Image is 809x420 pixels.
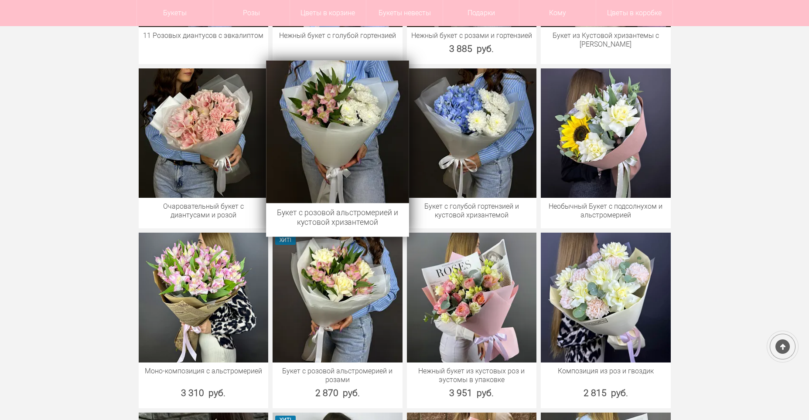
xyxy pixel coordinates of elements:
div: 2 870 руб. [273,386,403,400]
a: Нежный букет с голубой гортензией [277,31,398,40]
img: Необычный Букет с подсолнухом и альстромерией [541,68,671,198]
img: Композиция из роз и гвоздик [541,233,671,362]
img: Букет с голубой гортензией и кустовой хризантемой [407,68,537,198]
a: Букет с розовой альстромерией и кустовой хризантемой [271,207,404,227]
a: Букет из Кустовой хризантемы с [PERSON_NAME] [545,31,666,49]
a: Очаровательный букет с диантусами и розой [143,202,264,220]
div: 2 815 руб. [541,386,671,400]
a: Композиция из роз и гвоздик [545,367,666,376]
a: Нежный букет с розами и гортензией [411,31,533,40]
img: Букет с розовой альстромерией и розами [273,233,403,362]
img: Очаровательный букет с диантусами и розой [139,68,269,198]
a: Моно-композиция с альстромерией [143,367,264,376]
div: 3 885 руб. [407,42,537,55]
img: Моно-композиция с альстромерией [139,233,269,362]
a: 11 Розовых диантусов с эвкалиптом [143,31,264,40]
span: ХИТ! [275,236,296,245]
img: Нежный букет из кустовых роз и эустомы в упаковке [407,233,537,362]
a: Букет с розовой альстромерией и розами [277,367,398,384]
a: Букет с голубой гортензией и кустовой хризантемой [411,202,533,220]
div: 3 951 руб. [407,386,537,400]
a: Необычный Букет с подсолнухом и альстромерией [545,202,666,220]
div: 3 310 руб. [139,386,269,400]
img: Букет с розовой альстромерией и кустовой хризантемой [266,60,409,203]
a: Нежный букет из кустовых роз и эустомы в упаковке [411,367,533,384]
